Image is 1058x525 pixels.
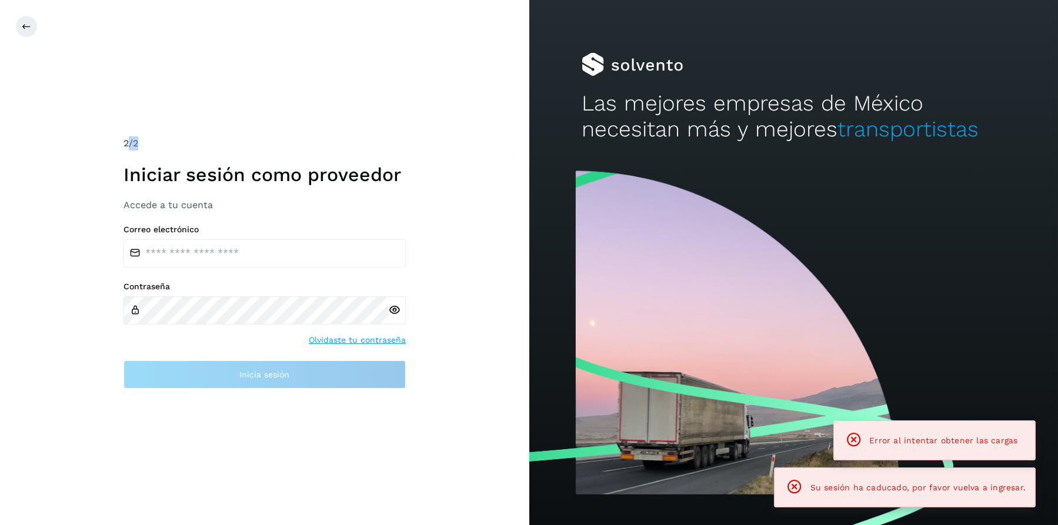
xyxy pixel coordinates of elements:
div: /2 [124,136,406,151]
span: transportistas [837,116,979,142]
h2: Las mejores empresas de México necesitan más y mejores [582,91,1005,143]
span: Inicia sesión [239,370,289,379]
h3: Accede a tu cuenta [124,199,406,210]
span: 2 [124,138,129,149]
span: Su sesión ha caducado, por favor vuelva a ingresar. [810,483,1026,492]
a: Olvidaste tu contraseña [309,334,406,346]
label: Contraseña [124,282,406,292]
span: Error al intentar obtener las cargas [869,436,1017,445]
button: Inicia sesión [124,360,406,389]
label: Correo electrónico [124,225,406,235]
h1: Iniciar sesión como proveedor [124,163,406,186]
